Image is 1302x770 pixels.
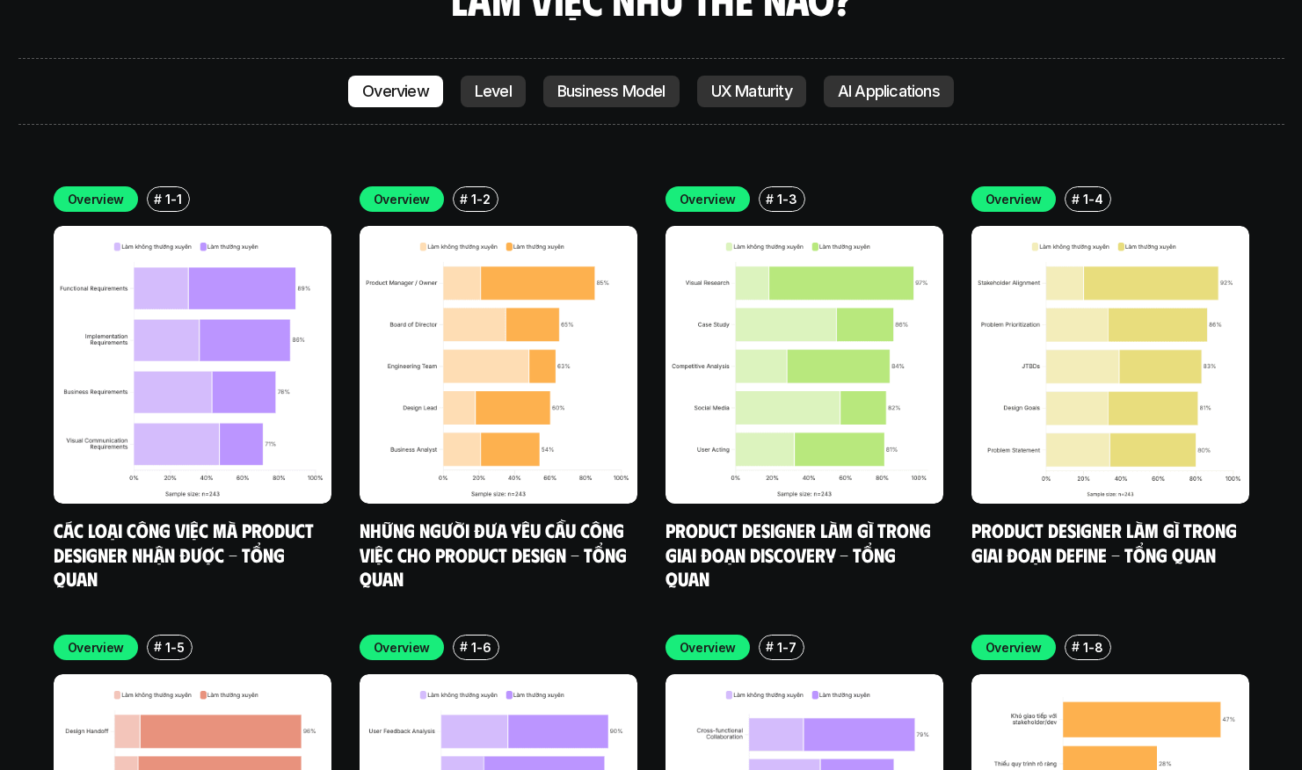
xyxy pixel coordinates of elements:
[838,83,940,100] p: AI Applications
[766,640,774,653] h6: #
[986,638,1043,657] p: Overview
[1083,190,1102,208] p: 1-4
[697,76,806,107] a: UX Maturity
[68,190,125,208] p: Overview
[543,76,680,107] a: Business Model
[824,76,954,107] a: AI Applications
[475,83,512,100] p: Level
[777,190,796,208] p: 1-3
[471,190,490,208] p: 1-2
[666,518,935,590] a: Product Designer làm gì trong giai đoạn Discovery - Tổng quan
[1072,640,1080,653] h6: #
[461,76,526,107] a: Level
[68,638,125,657] p: Overview
[777,638,796,657] p: 1-7
[374,638,431,657] p: Overview
[1072,192,1080,206] h6: #
[54,518,318,590] a: Các loại công việc mà Product Designer nhận được - Tổng quan
[460,192,468,206] h6: #
[711,83,792,100] p: UX Maturity
[971,518,1241,566] a: Product Designer làm gì trong giai đoạn Define - Tổng quan
[362,83,429,100] p: Overview
[460,640,468,653] h6: #
[680,638,737,657] p: Overview
[374,190,431,208] p: Overview
[1083,638,1102,657] p: 1-8
[471,638,491,657] p: 1-6
[557,83,666,100] p: Business Model
[986,190,1043,208] p: Overview
[348,76,443,107] a: Overview
[165,638,184,657] p: 1-5
[360,518,631,590] a: Những người đưa yêu cầu công việc cho Product Design - Tổng quan
[165,190,181,208] p: 1-1
[154,640,162,653] h6: #
[680,190,737,208] p: Overview
[154,192,162,206] h6: #
[766,192,774,206] h6: #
